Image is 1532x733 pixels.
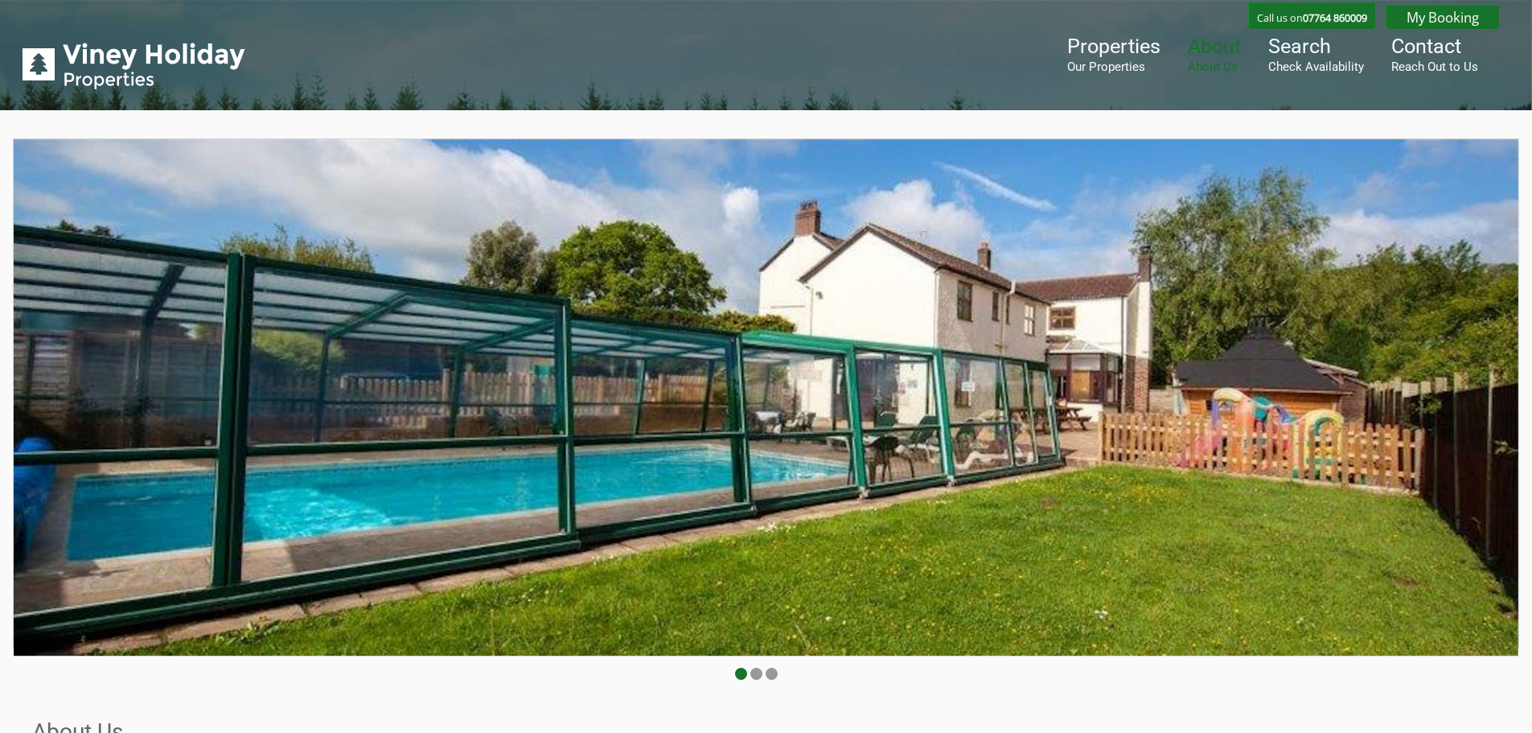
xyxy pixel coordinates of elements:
small: Our Properties [1067,60,1160,74]
small: Reach Out to Us [1391,60,1478,74]
a: AboutAbout Us [1188,35,1241,74]
img: Viney Holiday Properties [23,43,245,89]
small: About Us [1188,60,1241,74]
a: 07764 860009 [1303,11,1367,25]
a: PropertiesOur Properties [1067,35,1160,74]
a: ContactReach Out to Us [1391,35,1478,74]
p: Call us on [1257,11,1367,25]
a: SearchCheck Availability [1268,35,1364,74]
small: Check Availability [1268,60,1364,74]
a: My Booking [1386,5,1500,30]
